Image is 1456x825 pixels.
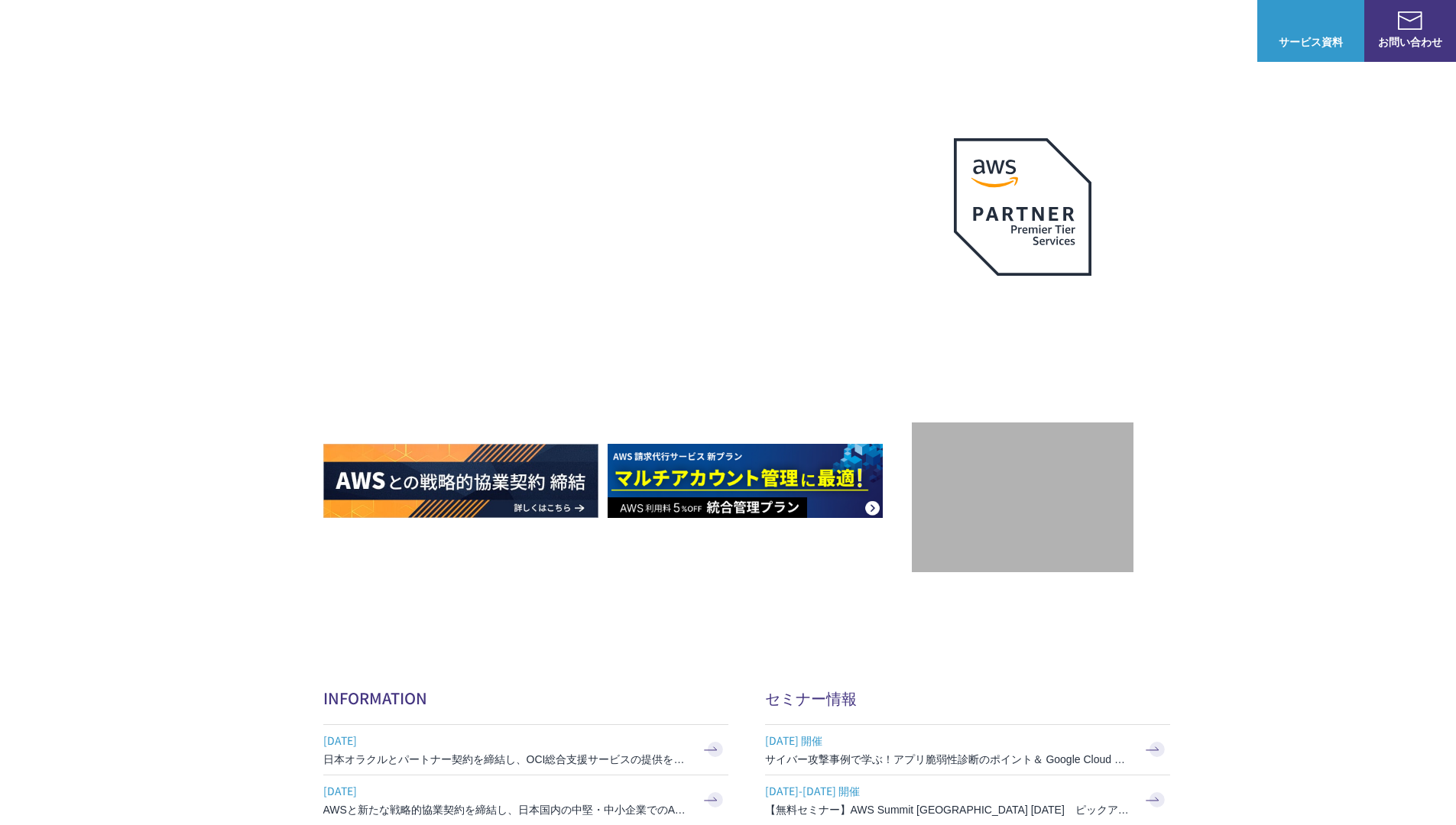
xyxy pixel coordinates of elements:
[323,169,912,236] p: AWSの導入からコスト削減、 構成・運用の最適化からデータ活用まで 規模や業種業態を問わない マネージドサービスで
[323,725,728,775] a: [DATE] 日本オラクルとパートナー契約を締結し、OCI総合支援サービスの提供を開始
[765,729,1132,752] span: [DATE] 開催
[884,23,1007,39] p: 業種別ソリューション
[23,12,287,49] a: AWS総合支援サービス C-Chorus NHN テコラスAWS総合支援サービス
[323,444,598,518] img: AWSとの戦略的協業契約 締結
[765,775,1170,825] a: [DATE]-[DATE] 開催 【無料セミナー】AWS Summit [GEOGRAPHIC_DATA] [DATE] ピックアップセッション
[1257,34,1364,50] span: サービス資料
[765,802,1132,817] h3: 【無料セミナー】AWS Summit [GEOGRAPHIC_DATA] [DATE] ピックアップセッション
[1111,23,1169,39] p: ナレッジ
[765,779,1132,802] span: [DATE]-[DATE] 開催
[608,444,883,518] img: AWS請求代行サービス 統合管理プラン
[942,445,1103,557] img: 契約件数
[954,138,1091,276] img: AWSプレミアティアサービスパートナー
[323,687,728,709] h2: INFORMATION
[323,775,728,825] a: [DATE] AWSと新たな戦略的協業契約を締結し、日本国内の中堅・中小企業でのAWS活用を加速
[323,251,912,398] h1: AWS ジャーニーの 成功を実現
[1299,11,1323,30] img: AWS総合支援サービス C-Chorus サービス資料
[1364,34,1456,50] span: お問い合わせ
[765,752,1132,767] h3: サイバー攻撃事例で学ぶ！アプリ脆弱性診断のポイント＆ Google Cloud セキュリティ対策
[1398,11,1422,30] img: お問い合わせ
[1005,294,1039,316] em: AWS
[728,23,765,39] p: 強み
[176,15,287,47] span: NHN テコラス AWS総合支援サービス
[323,729,690,752] span: [DATE]
[796,23,854,39] p: サービス
[323,752,690,767] h3: 日本オラクルとパートナー契約を締結し、OCI総合支援サービスの提供を開始
[936,294,1110,353] p: 最上位プレミアティア サービスパートナー
[765,687,1170,709] h2: セミナー情報
[1199,23,1242,39] a: ログイン
[1037,23,1080,39] a: 導入事例
[323,779,690,802] span: [DATE]
[323,802,690,817] h3: AWSと新たな戦略的協業契約を締結し、日本国内の中堅・中小企業でのAWS活用を加速
[765,725,1170,775] a: [DATE] 開催 サイバー攻撃事例で学ぶ！アプリ脆弱性診断のポイント＆ Google Cloud セキュリティ対策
